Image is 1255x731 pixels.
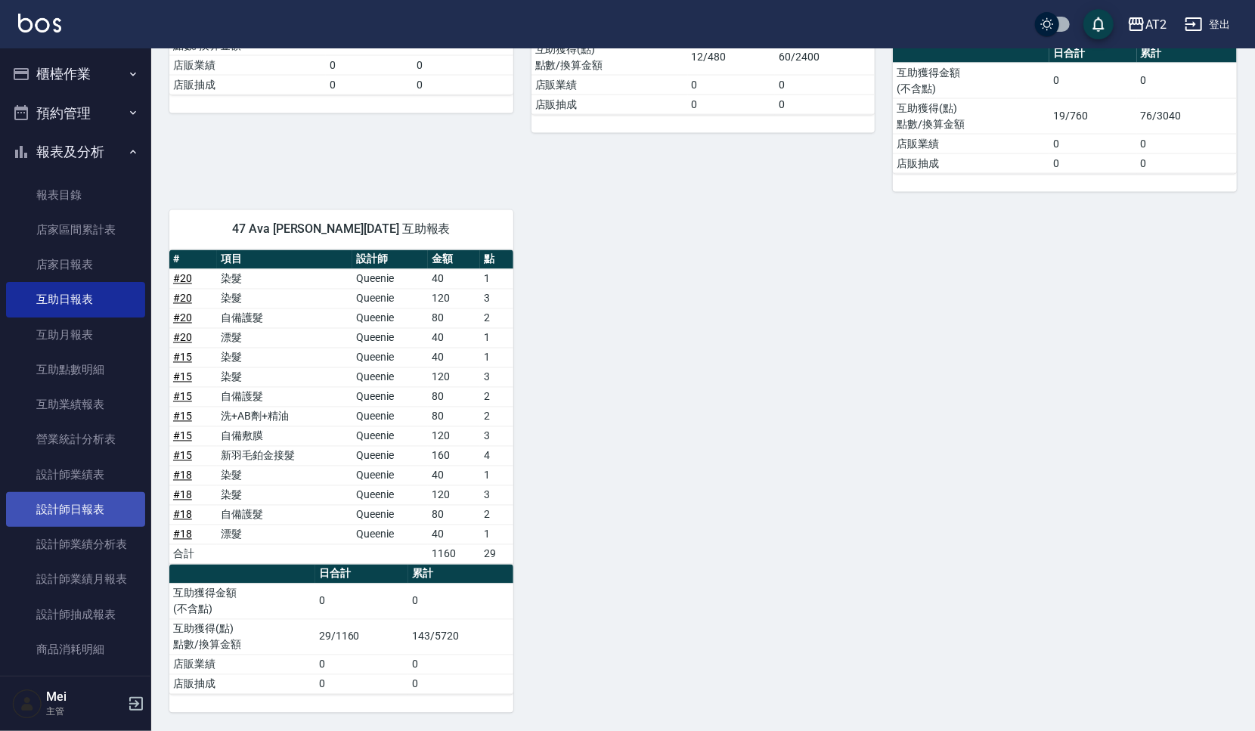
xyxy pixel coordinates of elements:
td: 80 [428,308,481,328]
td: 40 [428,328,481,348]
td: 新羽毛鉑金接髮 [217,446,352,466]
td: 漂髮 [217,328,352,348]
td: 自備護髮 [217,505,352,525]
td: 0 [408,674,513,694]
td: 0 [1137,63,1237,98]
td: Queenie [352,446,427,466]
button: 登出 [1179,11,1237,39]
td: Queenie [352,269,427,289]
td: 2 [480,407,513,426]
td: 120 [428,289,481,308]
td: 店販業績 [169,55,326,75]
td: Queenie [352,407,427,426]
td: 0 [315,655,408,674]
td: 店販抽成 [531,94,688,114]
td: 0 [315,584,408,619]
td: 合計 [169,544,217,564]
td: 12/480 [688,39,776,75]
td: 1160 [428,544,481,564]
td: 160 [428,446,481,466]
td: 染髮 [217,485,352,505]
a: #20 [173,312,192,324]
td: 143/5720 [408,619,513,655]
button: 預約管理 [6,94,145,133]
td: Queenie [352,485,427,505]
td: 自備護髮 [217,387,352,407]
div: AT2 [1145,15,1167,34]
td: 互助獲得金額 (不含點) [169,584,315,619]
td: 80 [428,505,481,525]
a: 互助業績報表 [6,387,145,422]
table: a dense table [169,250,513,565]
a: #15 [173,410,192,423]
img: Logo [18,14,61,33]
td: 80 [428,407,481,426]
th: 日合計 [315,565,408,584]
a: #18 [173,489,192,501]
td: Queenie [352,328,427,348]
button: 櫃檯作業 [6,54,145,94]
a: 報表目錄 [6,178,145,212]
td: 0 [688,75,776,94]
td: Queenie [352,426,427,446]
td: Queenie [352,466,427,485]
th: 設計師 [352,250,427,270]
td: Queenie [352,387,427,407]
td: 0 [408,584,513,619]
td: 1 [480,466,513,485]
td: 染髮 [217,269,352,289]
td: 0 [326,75,414,94]
td: 0 [408,655,513,674]
td: 染髮 [217,367,352,387]
th: 點 [480,250,513,270]
a: #20 [173,273,192,285]
a: 設計師抽成報表 [6,597,145,632]
td: 自備護髮 [217,308,352,328]
td: Queenie [352,367,427,387]
img: Person [12,689,42,719]
td: 店販抽成 [169,75,326,94]
td: 染髮 [217,289,352,308]
td: 0 [315,674,408,694]
a: #18 [173,509,192,521]
a: 單一服務項目查詢 [6,667,145,702]
table: a dense table [169,565,513,695]
a: 店家日報表 [6,247,145,282]
td: 120 [428,426,481,446]
td: 0 [414,55,513,75]
td: 1 [480,269,513,289]
a: 設計師日報表 [6,492,145,527]
td: 漂髮 [217,525,352,544]
td: 120 [428,367,481,387]
td: 0 [1049,134,1137,153]
td: 0 [775,94,875,114]
button: 報表及分析 [6,132,145,172]
a: 設計師業績月報表 [6,562,145,596]
td: 2 [480,387,513,407]
td: 互助獲得(點) 點數/換算金額 [531,39,688,75]
td: 3 [480,367,513,387]
a: 商品消耗明細 [6,632,145,667]
td: 0 [1049,153,1137,173]
span: 47 Ava [PERSON_NAME][DATE] 互助報表 [187,222,495,237]
td: 3 [480,426,513,446]
td: 0 [326,55,414,75]
td: 0 [775,75,875,94]
td: 互助獲得(點) 點數/換算金額 [893,98,1049,134]
td: Queenie [352,525,427,544]
td: Queenie [352,348,427,367]
table: a dense table [893,44,1237,174]
td: 0 [1049,63,1137,98]
td: 80 [428,387,481,407]
td: 29 [480,544,513,564]
a: #15 [173,371,192,383]
a: #20 [173,293,192,305]
td: 0 [1137,153,1237,173]
td: Queenie [352,289,427,308]
td: 19/760 [1049,98,1137,134]
a: 店家區間累計表 [6,212,145,247]
td: 染髮 [217,466,352,485]
a: #15 [173,391,192,403]
th: 項目 [217,250,352,270]
td: 40 [428,525,481,544]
